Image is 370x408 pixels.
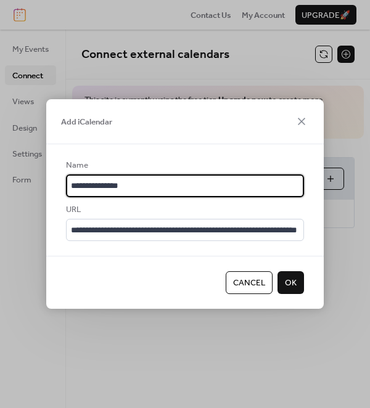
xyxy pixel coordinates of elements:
button: Cancel [226,272,273,294]
span: Cancel [233,277,265,290]
div: Name [66,159,302,171]
button: OK [277,272,304,294]
div: URL [66,203,302,216]
span: OK [285,277,297,290]
span: Add iCalendar [61,116,112,128]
